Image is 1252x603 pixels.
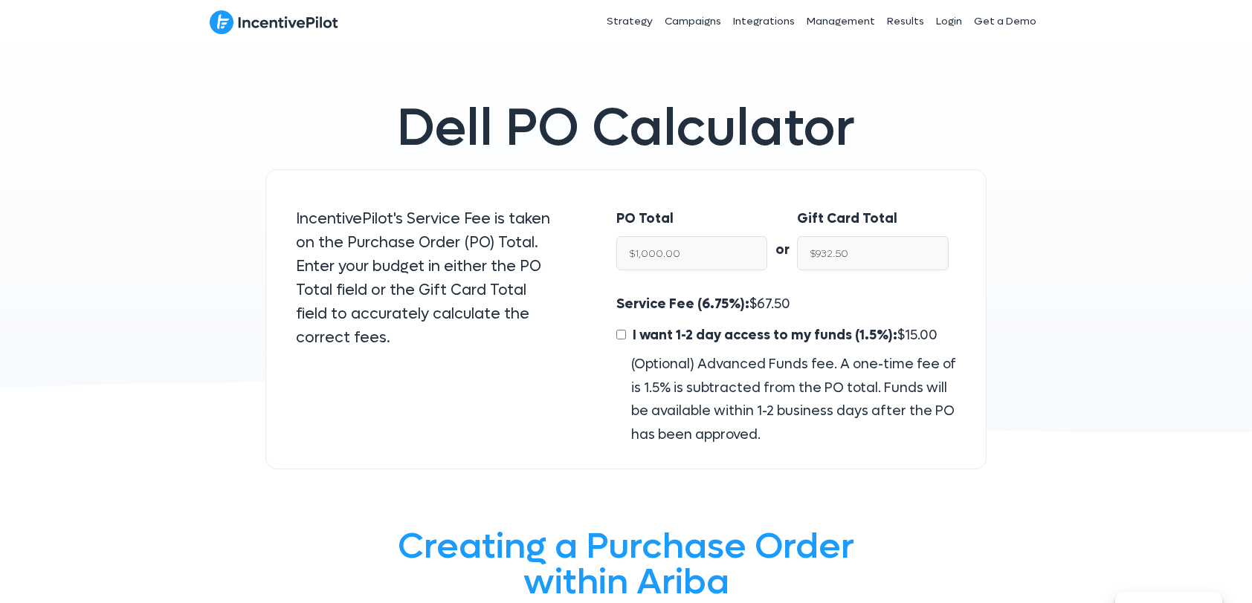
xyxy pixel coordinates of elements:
input: I want 1-2 day access to my funds (1.5%):$15.00 [616,330,626,339]
img: IncentivePilot [210,10,338,35]
div: or [767,207,797,262]
a: Campaigns [659,3,727,40]
span: 67.50 [757,296,790,313]
a: Login [930,3,968,40]
nav: Header Menu [498,3,1042,40]
span: $ [629,327,938,344]
div: $ [616,293,956,446]
span: Service Fee (6.75%): [616,296,749,313]
a: Strategy [601,3,659,40]
span: Dell PO Calculator [397,94,855,162]
span: I want 1-2 day access to my funds (1.5%): [633,327,897,344]
a: Integrations [727,3,801,40]
p: IncentivePilot's Service Fee is taken on the Purchase Order (PO) Total. Enter your budget in eith... [296,207,557,350]
div: (Optional) Advanced Funds fee. A one-time fee of is 1.5% is subtracted from the PO total. Funds w... [616,353,956,446]
span: 15.00 [905,327,938,344]
label: Gift Card Total [797,207,897,231]
label: PO Total [616,207,674,231]
a: Get a Demo [968,3,1042,40]
a: Management [801,3,881,40]
a: Results [881,3,930,40]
